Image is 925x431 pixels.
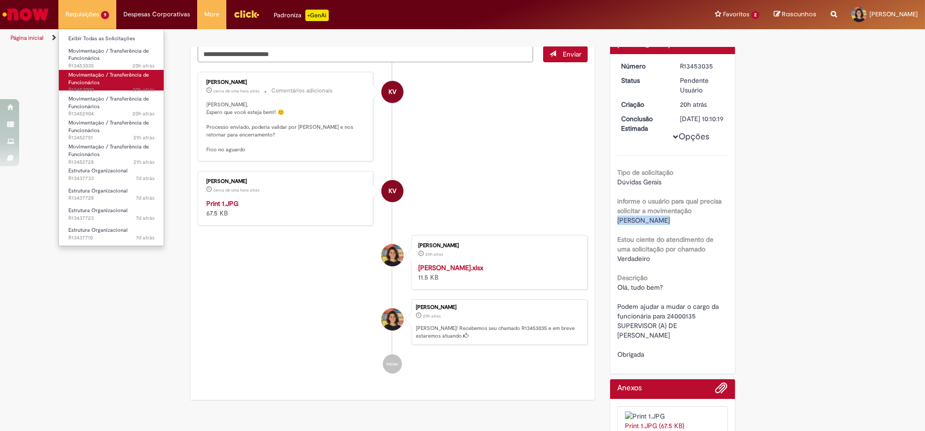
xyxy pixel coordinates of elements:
a: Aberto R13453035 : Movimentação / Transferência de Funcionários [59,46,164,67]
span: Despesas Corporativas [123,10,190,19]
button: Adicionar anexos [715,382,728,399]
time: 28/08/2025 10:11:31 [214,88,260,94]
span: 7d atrás [136,194,155,202]
span: R13437710 [68,234,155,242]
span: R13453035 [68,62,155,70]
span: Enviar [563,50,581,58]
div: R13453035 [680,61,724,71]
div: Karine Vieira [381,81,403,103]
span: [PERSON_NAME] [869,10,918,18]
span: Movimentação / Transferência de Funcionários [68,119,149,134]
span: R13437733 [68,175,155,182]
span: 20h atrás [133,110,155,117]
div: Marina Ribeiro De Souza [381,244,403,266]
div: [PERSON_NAME] [418,243,578,249]
span: R13452751 [68,134,155,142]
div: Karine Vieira [381,180,403,202]
div: 11.5 KB [418,263,578,282]
span: More [204,10,219,19]
img: ServiceNow [1,5,50,24]
ul: Histórico de tíquete [198,62,588,384]
time: 28/08/2025 10:11:19 [214,187,260,193]
span: Estrutura Organizacional [68,227,127,234]
a: Aberto R13453000 : Movimentação / Transferência de Funcionários [59,70,164,91]
span: Estrutura Organizacional [68,187,127,194]
span: Movimentação / Transferência de Funcionários [68,71,149,86]
div: Marina Ribeiro De Souza [381,308,403,330]
span: Movimentação / Transferência de Funcionários [68,95,149,110]
span: Favoritos [723,10,749,19]
span: [PERSON_NAME] [617,216,670,225]
a: Aberto R13452751 : Movimentação / Transferência de Funcionários [59,118,164,138]
span: R13437728 [68,194,155,202]
h2: Anexos [617,384,642,393]
span: 20h atrás [680,100,707,109]
a: Aberto R13437710 : Estrutura Organizacional [59,225,164,243]
span: Rascunhos [782,10,816,19]
span: 21h atrás [134,159,155,166]
li: Marina Ribeiro De Souza [198,299,588,345]
div: Pendente Usuário [680,76,724,95]
span: Estrutura Organizacional [68,207,127,214]
textarea: Digite sua mensagem aqui... [198,46,534,62]
a: Aberto R13452728 : Movimentação / Transferência de Funcionários [59,142,164,162]
div: [PERSON_NAME] [207,79,366,85]
b: Tipo de solicitação [617,168,673,177]
span: Estrutura Organizacional [68,167,127,174]
time: 27/08/2025 15:10:16 [423,313,441,319]
b: Descrição [617,273,647,282]
span: 20h atrás [133,62,155,69]
dt: Conclusão Estimada [614,114,673,133]
small: Comentários adicionais [272,87,333,95]
div: 67.5 KB [207,199,366,218]
span: Dúvidas Gerais [617,178,661,186]
span: 2 [751,11,759,19]
img: Print 1.JPG [625,411,720,421]
dt: Criação [614,100,673,109]
span: 20h atrás [423,313,441,319]
span: KV [389,80,396,103]
dt: Número [614,61,673,71]
b: informe o usuário para qual precisa solicitar a movimentação [617,197,722,215]
a: Aberto R13452904 : Movimentação / Transferência de Funcionários [59,94,164,114]
a: Aberto R13437733 : Estrutura Organizacional [59,166,164,183]
span: cerca de uma hora atrás [214,88,260,94]
span: 20h atrás [425,251,443,257]
time: 27/08/2025 15:10:10 [425,251,443,257]
div: 27/08/2025 15:10:16 [680,100,724,109]
ul: Trilhas de página [7,29,610,47]
span: Olá, tudo bem? Podem ajudar a mudar o cargo da funcionária para 24000135 SUPERVISOR (A) DE [PERSO... [617,283,721,359]
a: Exibir Todas as Solicitações [59,34,164,44]
span: R13437723 [68,215,155,222]
a: [PERSON_NAME].xlsx [418,263,483,272]
a: Print 1.JPG (67.5 KB) [625,421,684,430]
span: 7d atrás [136,215,155,222]
a: Print 1.JPG [207,199,239,208]
p: [PERSON_NAME], Espero que você esteja bem!! 😊 Processo enviado, poderia validar por [PERSON_NAME]... [207,101,366,154]
time: 21/08/2025 17:17:45 [136,194,155,202]
div: [DATE] 10:10:19 [680,114,724,124]
span: cerca de uma hora atrás [214,187,260,193]
button: Enviar [543,46,588,62]
span: Verdadeiro [617,254,650,263]
div: Padroniza [274,10,329,21]
div: [PERSON_NAME] [416,305,582,310]
span: 20h atrás [133,86,155,93]
a: Aberto R13437723 : Estrutura Organizacional [59,205,164,223]
p: [PERSON_NAME]! Recebemos seu chamado R13453035 e em breve estaremos atuando. [416,325,582,340]
b: Estou ciente do atendimento de uma solicitação por chamado [617,235,713,253]
span: R13452904 [68,110,155,118]
span: 7d atrás [136,234,155,241]
a: Rascunhos [774,10,816,19]
time: 21/08/2025 17:18:27 [136,175,155,182]
img: click_logo_yellow_360x200.png [234,7,259,21]
ul: Requisições [58,29,164,246]
span: 7d atrás [136,175,155,182]
a: Página inicial [11,34,44,42]
dt: Status [614,76,673,85]
span: KV [389,180,396,203]
span: R13453000 [68,86,155,94]
a: Aberto R13437728 : Estrutura Organizacional [59,186,164,204]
